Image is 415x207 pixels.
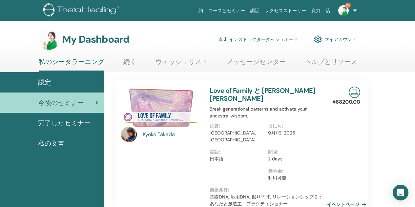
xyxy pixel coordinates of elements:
[227,58,286,71] a: メッセージセンター
[332,98,360,106] p: ¥68200.00
[210,86,315,103] a: Love of Family と [PERSON_NAME] [PERSON_NAME]
[143,131,203,138] a: Kyoko Takada
[123,58,136,71] a: 続く
[268,130,322,136] p: 9月/16, 2025
[43,3,122,18] img: logo.png
[218,36,226,42] img: chalkboard-teacher.svg
[156,58,208,71] a: ウィッシュリスト
[39,58,104,72] a: 私のシータラーニング
[218,32,298,47] a: インストラクターダッシュボード
[305,58,357,71] a: ヘルプとリソース
[210,187,326,194] p: 前提条件 :
[314,34,322,45] img: cog.svg
[268,168,322,175] p: 奨学金 :
[268,123,322,130] p: 日にち :
[248,5,262,17] a: 認証
[196,5,206,17] a: 約
[121,127,137,142] img: default.jpg
[268,149,322,155] p: 間隔 :
[210,149,264,155] p: 言語 :
[210,155,264,162] p: 日本語
[210,130,264,143] p: [GEOGRAPHIC_DATA], [GEOGRAPHIC_DATA]
[309,5,323,17] a: 資力
[38,138,64,148] span: 私の文書
[38,98,84,108] span: 今後のセミナー
[210,123,264,130] p: 位置 :
[38,118,91,128] span: 完了したセミナー
[262,5,309,17] a: サクセスストーリー
[349,87,360,98] img: Live Online Seminar
[268,155,322,162] p: 2 days
[323,5,333,17] a: 店
[210,106,326,119] p: Break generational patterns and activate your ancestral wisdom.
[62,33,129,45] h3: My Dashboard
[314,32,357,47] a: マイアカウント
[39,29,60,50] img: default.jpg
[268,175,322,181] p: 利用可能
[206,5,248,17] a: コースとセミナー
[38,77,51,87] span: 認定
[338,5,349,16] img: default.jpg
[121,87,202,129] img: Love of Family
[393,185,408,200] div: Open Intercom Messenger
[345,3,351,8] span: 9+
